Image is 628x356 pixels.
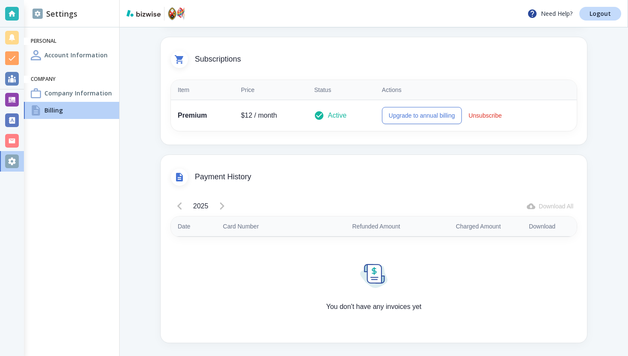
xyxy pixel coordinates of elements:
span: Payment History [195,172,577,182]
th: Date [171,217,216,237]
th: Price [234,80,308,100]
span: Subscriptions [195,55,577,64]
div: Recent messageProfile image for SupportBadly broke the editor lol I'll take a look again [DATE]. ... [9,115,162,160]
th: Download [508,217,577,237]
div: Connect Bizwise Email to Gmail [12,225,158,241]
img: No Invoices [360,264,387,288]
p: 2025 [193,201,208,211]
a: Company InformationCompany Information [24,85,119,102]
h6: Personal [31,38,112,45]
img: Saint Luke's United Church [168,7,185,21]
p: You don't have any invoices yet [326,302,421,312]
h2: Settings [32,8,77,20]
h4: Account Information [44,50,108,59]
div: Close [147,14,162,29]
img: DashboardSidebarSettings.svg [32,9,43,19]
button: Messages [57,267,114,301]
span: Search for help [18,209,69,218]
div: We'll be back online [DATE] [18,181,143,190]
button: Help [114,267,171,301]
div: DropInBlog Guide [18,245,143,254]
div: Profile image for SupportBadly broke the editor lol I'll take a look again [DATE]. First time I g... [9,128,162,160]
p: Hi [PERSON_NAME] 👋 [17,61,154,90]
div: Profile image for Support [17,14,34,31]
div: DropInBlog Guide [12,241,158,257]
h6: Company [31,76,112,83]
h4: Company Information [44,89,112,98]
p: $ 12 / month [241,110,301,121]
p: Logout [590,11,611,17]
th: Status [307,80,375,100]
p: How can we help? [17,90,154,104]
button: Search for help [12,205,158,222]
div: • [DATE] [62,144,86,153]
button: Unsubscribe [465,107,505,124]
a: Account InformationAccount Information [24,47,119,64]
div: Bizwise [38,144,60,153]
p: Premium [178,110,227,121]
div: Recent message [18,122,153,131]
div: Send us a messageWe'll be back online [DATE] [9,164,162,197]
p: Active [328,110,346,121]
th: Card Number [216,217,301,237]
div: Google Tag Manager Guide [12,257,158,273]
a: BillingBilling [24,102,119,119]
a: Logout [579,7,621,21]
h4: Billing [44,106,63,115]
div: Send us a message [18,172,143,181]
button: Upgrade to annual billing [382,107,462,124]
div: Google Tag Manager Guide [18,261,143,270]
img: bizwise [126,10,161,17]
th: Actions [375,80,577,100]
span: Help [135,288,149,294]
span: Home [19,288,38,294]
th: Refunded Amount [301,217,407,237]
div: Profile image for Support [18,135,35,152]
span: Messages [71,288,100,294]
div: Connect Bizwise Email to Gmail [18,229,143,238]
th: Item [171,80,234,100]
p: Need Help? [527,9,572,19]
th: Charged Amount [407,217,508,237]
